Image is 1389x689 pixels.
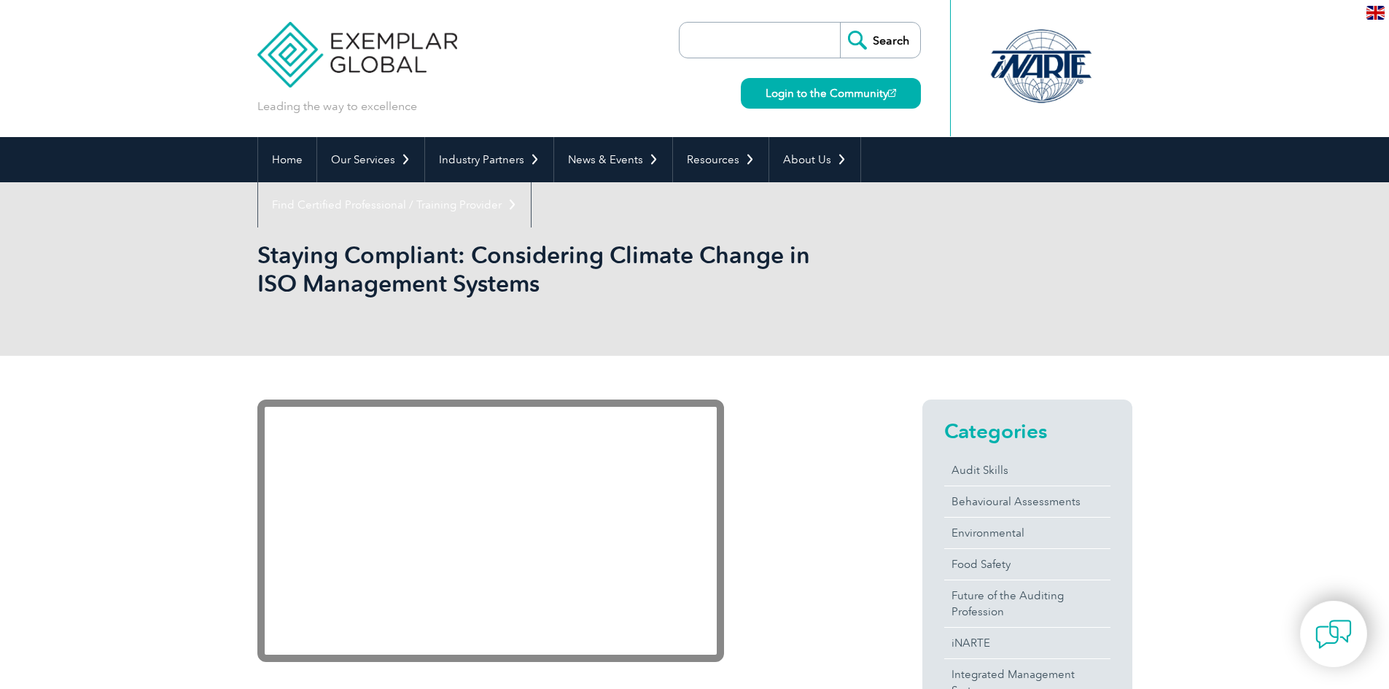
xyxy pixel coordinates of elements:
[1315,616,1352,653] img: contact-chat.png
[944,549,1110,580] a: Food Safety
[257,98,417,114] p: Leading the way to excellence
[944,455,1110,486] a: Audit Skills
[944,486,1110,517] a: Behavioural Assessments
[317,137,424,182] a: Our Services
[944,628,1110,658] a: iNARTE
[1366,6,1385,20] img: en
[258,182,531,227] a: Find Certified Professional / Training Provider
[888,89,896,97] img: open_square.png
[554,137,672,182] a: News & Events
[673,137,769,182] a: Resources
[769,137,860,182] a: About Us
[257,241,817,297] h1: Staying Compliant: Considering Climate Change in ISO Management Systems
[944,419,1110,443] h2: Categories
[840,23,920,58] input: Search
[258,137,316,182] a: Home
[944,580,1110,627] a: Future of the Auditing Profession
[425,137,553,182] a: Industry Partners
[257,400,724,662] iframe: YouTube video player
[741,78,921,109] a: Login to the Community
[944,518,1110,548] a: Environmental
